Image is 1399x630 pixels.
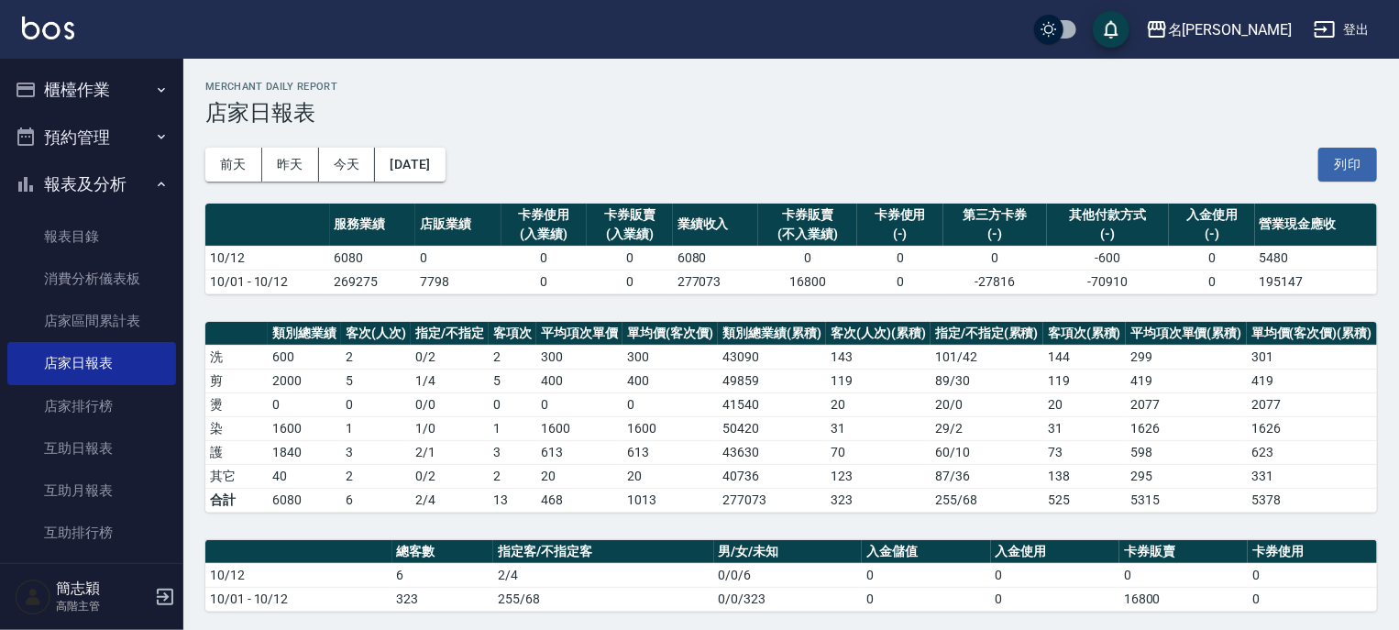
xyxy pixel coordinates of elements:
td: 300 [536,345,622,369]
td: 123 [826,464,931,488]
td: 299 [1126,345,1247,369]
button: [DATE] [375,148,445,182]
th: 業績收入 [673,204,759,247]
td: 0 [489,392,536,416]
td: 10/12 [205,563,392,587]
button: 報表及分析 [7,160,176,208]
th: 客項次 [489,322,536,346]
td: 89 / 30 [931,369,1043,392]
td: 43090 [718,345,826,369]
button: 登出 [1306,13,1377,47]
td: 400 [536,369,622,392]
th: 服務業績 [330,204,416,247]
th: 類別總業績 [268,322,341,346]
td: 468 [536,488,622,512]
td: 419 [1126,369,1247,392]
div: (入業績) [591,225,668,244]
td: 燙 [205,392,268,416]
td: 0 [862,587,990,611]
td: 119 [826,369,931,392]
td: 2077 [1247,392,1377,416]
button: 昨天 [262,148,319,182]
td: 0 [415,246,501,270]
td: 1 / 0 [411,416,489,440]
td: 419 [1247,369,1377,392]
td: 0 [587,270,673,293]
td: 144 [1043,345,1126,369]
td: 43630 [718,440,826,464]
div: 卡券使用 [506,205,583,225]
td: 0 [587,246,673,270]
a: 店家排行榜 [7,385,176,427]
td: 0 [622,392,718,416]
th: 總客數 [392,540,494,564]
td: 6 [341,488,411,512]
img: Person [15,579,51,615]
div: (-) [948,225,1042,244]
td: 20 [536,464,622,488]
a: 互助月報表 [7,470,176,512]
th: 營業現金應收 [1255,204,1377,247]
td: 1013 [622,488,718,512]
td: 護 [205,440,268,464]
td: 1600 [622,416,718,440]
td: 0 / 0 [411,392,489,416]
a: 報表目錄 [7,216,176,258]
td: 600 [268,345,341,369]
td: 0 [1169,246,1255,270]
td: 331 [1247,464,1377,488]
th: 客次(人次) [341,322,411,346]
td: 138 [1043,464,1126,488]
td: 301 [1247,345,1377,369]
h5: 簡志穎 [56,580,149,598]
button: 名[PERSON_NAME] [1139,11,1299,49]
th: 平均項次單價 [536,322,622,346]
th: 指定客/不指定客 [493,540,713,564]
th: 入金使用 [991,540,1119,564]
td: 20 [826,392,931,416]
td: 0 [1248,587,1377,611]
td: 5378 [1247,488,1377,512]
td: 合計 [205,488,268,512]
td: 0 [991,587,1119,611]
th: 客次(人次)(累積) [826,322,931,346]
td: 41540 [718,392,826,416]
td: 277073 [718,488,826,512]
td: 73 [1043,440,1126,464]
button: 今天 [319,148,376,182]
td: 323 [392,587,494,611]
div: (-) [1173,225,1250,244]
th: 店販業績 [415,204,501,247]
td: 0 [857,270,943,293]
td: 5315 [1126,488,1247,512]
div: 名[PERSON_NAME] [1168,18,1292,41]
td: 295 [1126,464,1247,488]
td: 2 [489,345,536,369]
td: 0/0/323 [714,587,863,611]
td: 2/4 [493,563,713,587]
td: 0 [501,246,588,270]
th: 男/女/未知 [714,540,863,564]
td: -600 [1047,246,1169,270]
td: 2077 [1126,392,1247,416]
td: 400 [622,369,718,392]
td: 40 [268,464,341,488]
td: 623 [1247,440,1377,464]
td: 101 / 42 [931,345,1043,369]
a: 消費分析儀表板 [7,258,176,300]
div: 入金使用 [1173,205,1250,225]
td: 剪 [205,369,268,392]
td: 50420 [718,416,826,440]
td: 31 [826,416,931,440]
td: 613 [622,440,718,464]
td: 0 / 2 [411,464,489,488]
div: (入業績) [506,225,583,244]
div: (-) [862,225,939,244]
th: 客項次(累積) [1043,322,1126,346]
th: 入金儲值 [862,540,990,564]
td: 87 / 36 [931,464,1043,488]
td: 1 [489,416,536,440]
button: 列印 [1318,148,1377,182]
button: 櫃檯作業 [7,66,176,114]
td: 2 / 1 [411,440,489,464]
